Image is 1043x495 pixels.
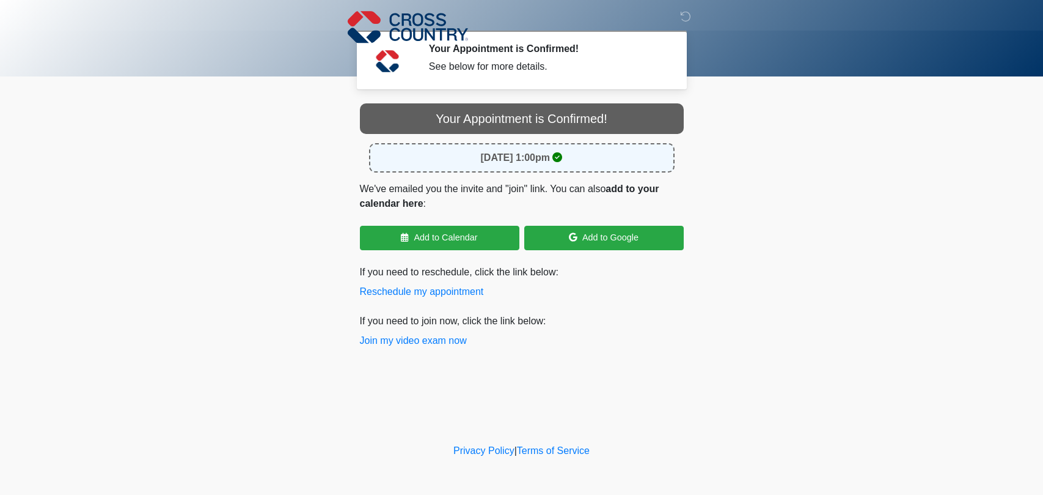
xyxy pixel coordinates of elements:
[429,59,665,74] div: See below for more details.
[360,333,467,348] button: Join my video exam now
[481,152,551,163] strong: [DATE] 1:00pm
[360,226,519,250] a: Add to Calendar
[360,182,684,211] p: We've emailed you the invite and "join" link. You can also :
[524,226,684,250] a: Add to Google
[517,445,590,456] a: Terms of Service
[369,43,406,80] img: Agent Avatar
[453,445,514,456] a: Privacy Policy
[514,445,517,456] a: |
[360,265,684,299] p: If you need to reschedule, click the link below:
[360,285,484,299] button: Reschedule my appointment
[348,9,469,45] img: Cross Country Logo
[360,103,684,134] div: Your Appointment is Confirmed!
[360,314,684,348] p: If you need to join now, click the link below:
